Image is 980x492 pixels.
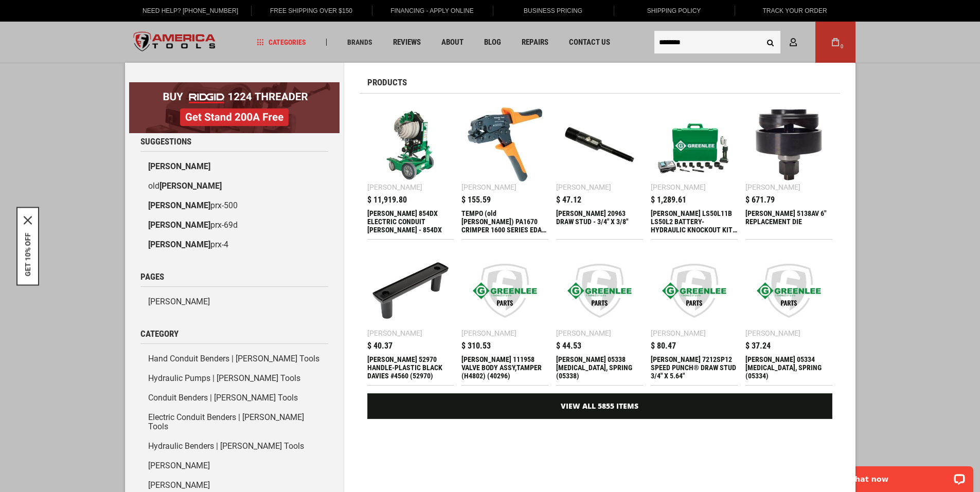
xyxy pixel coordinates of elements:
[656,106,733,183] img: GREENLEE LS50L11B LS50L2 BATTERY-HYDRAULIC KNOCKOUT KIT WITH SLUG-BUSTER® ½” – 2”
[561,106,638,183] img: GREENLEE 20963 DRAW STUD - 3/4
[367,342,393,350] span: $ 40.37
[461,330,516,337] div: [PERSON_NAME]
[140,272,164,281] span: Pages
[148,161,210,171] b: [PERSON_NAME]
[461,355,548,380] div: Greenlee 111958 VALVE BODY ASSY,TAMPER (H4802) (40296)
[140,408,328,436] a: Electric Conduit Benders | [PERSON_NAME] Tools
[651,209,738,234] div: GREENLEE LS50L11B LS50L2 BATTERY-HYDRAULIC KNOCKOUT KIT WITH SLUG-BUSTER® ½” – 2”
[140,456,328,476] a: [PERSON_NAME]
[140,215,328,235] a: [PERSON_NAME]prx-69d
[252,35,311,49] a: Categories
[367,330,422,337] div: [PERSON_NAME]
[140,436,328,456] a: Hydraulic Benders | [PERSON_NAME] Tools
[372,252,449,329] img: Greenlee 52970 HANDLE-PLASTIC BLACK DAVIES #4560 (52970)
[651,355,738,380] div: GREENLEE 7212SP12 SPEED PUNCH® DRAW STUD 3/4
[651,184,706,191] div: [PERSON_NAME]
[140,330,179,338] span: Category
[467,106,543,183] img: TEMPO (old Greenlee) PA1670 CRIMPER 1600 SERIES EDAC ELCO CLAMSHELL
[140,157,328,176] a: [PERSON_NAME]
[148,220,210,230] b: [PERSON_NAME]
[159,181,222,191] b: [PERSON_NAME]
[148,240,210,249] b: [PERSON_NAME]
[140,292,328,312] a: [PERSON_NAME]
[461,247,548,385] a: Greenlee 111958 VALVE BODY ASSY,TAMPER (H4802) (40296) [PERSON_NAME] $ 310.53 [PERSON_NAME] 11195...
[556,247,643,385] a: Greenlee 05338 RETAINER, SPRING (05338) [PERSON_NAME] $ 44.53 [PERSON_NAME] 05338 [MEDICAL_DATA],...
[367,209,454,234] div: GREENLEE 854DX ELECTRIC CONDUIT BENDER - 854DX
[461,209,548,234] div: TEMPO (old Greenlee) PA1670 CRIMPER 1600 SERIES EDAC ELCO CLAMSHELL
[367,184,422,191] div: [PERSON_NAME]
[140,369,328,388] a: Hydraulic Pumps | [PERSON_NAME] Tools
[556,355,643,380] div: Greenlee 05338 RETAINER, SPRING (05338)
[656,252,733,329] img: GREENLEE 7212SP12 SPEED PUNCH® DRAW STUD 3/4
[140,176,328,196] a: old[PERSON_NAME]
[651,247,738,385] a: GREENLEE 7212SP12 SPEED PUNCH® DRAW STUD 3/4 [PERSON_NAME] $ 80.47 [PERSON_NAME] 7212SP12 SPEED P...
[343,35,377,49] a: Brands
[347,39,372,46] span: Brands
[24,216,32,224] button: Close
[556,196,581,204] span: $ 47.12
[835,460,980,492] iframe: LiveChat chat widget
[745,330,800,337] div: [PERSON_NAME]
[372,106,449,183] img: GREENLEE 854DX ELECTRIC CONDUIT BENDER - 854DX
[556,101,643,239] a: GREENLEE 20963 DRAW STUD - 3/4 [PERSON_NAME] $ 47.12 [PERSON_NAME] 20963 DRAW STUD - 3/4" X 3/8"
[745,355,832,380] div: Greenlee 05334 RETAINER, SPRING (05334)
[461,184,516,191] div: [PERSON_NAME]
[651,342,676,350] span: $ 80.47
[367,196,407,204] span: $ 11,919.80
[140,196,328,215] a: [PERSON_NAME]prx-500
[129,82,340,90] a: BOGO: Buy RIDGID® 1224 Threader, Get Stand 200A Free!
[745,247,832,385] a: Greenlee 05334 RETAINER, SPRING (05334) [PERSON_NAME] $ 37.24 [PERSON_NAME] 05334 [MEDICAL_DATA],...
[461,342,491,350] span: $ 310.53
[367,393,832,419] a: View All 5855 Items
[129,82,340,133] img: BOGO: Buy RIDGID® 1224 Threader, Get Stand 200A Free!
[24,216,32,224] svg: close icon
[24,232,32,276] button: GET 10% OFF
[745,184,800,191] div: [PERSON_NAME]
[140,235,328,254] a: [PERSON_NAME]prx-4
[367,355,454,380] div: Greenlee 52970 HANDLE-PLASTIC BLACK DAVIES #4560 (52970)
[751,252,827,329] img: Greenlee 05334 RETAINER, SPRING (05334)
[367,101,454,239] a: GREENLEE 854DX ELECTRIC CONDUIT BENDER - 854DX [PERSON_NAME] $ 11,919.80 [PERSON_NAME] 854DX ELEC...
[745,196,775,204] span: $ 671.79
[761,32,780,52] button: Search
[745,342,771,350] span: $ 37.24
[751,106,827,183] img: GREENLEE 5138AV 6
[367,78,407,87] span: Products
[367,247,454,385] a: Greenlee 52970 HANDLE-PLASTIC BLACK DAVIES #4560 (52970) [PERSON_NAME] $ 40.37 [PERSON_NAME] 5297...
[257,39,306,46] span: Categories
[745,101,832,239] a: GREENLEE 5138AV 6 [PERSON_NAME] $ 671.79 [PERSON_NAME] 5138AV 6" REPLACEMENT DIE
[651,330,706,337] div: [PERSON_NAME]
[140,349,328,369] a: Hand Conduit Benders | [PERSON_NAME] Tools
[556,330,611,337] div: [PERSON_NAME]
[651,196,686,204] span: $ 1,289.61
[140,388,328,408] a: Conduit Benders | [PERSON_NAME] Tools
[467,252,543,329] img: Greenlee 111958 VALVE BODY ASSY,TAMPER (H4802) (40296)
[140,137,191,146] span: Suggestions
[745,209,832,234] div: GREENLEE 5138AV 6
[556,342,581,350] span: $ 44.53
[651,101,738,239] a: GREENLEE LS50L11B LS50L2 BATTERY-HYDRAULIC KNOCKOUT KIT WITH SLUG-BUSTER® ½” – 2” [PERSON_NAME] $...
[461,196,491,204] span: $ 155.59
[556,209,643,234] div: GREENLEE 20963 DRAW STUD - 3/4
[556,184,611,191] div: [PERSON_NAME]
[148,201,210,210] b: [PERSON_NAME]
[461,101,548,239] a: TEMPO (old Greenlee) PA1670 CRIMPER 1600 SERIES EDAC ELCO CLAMSHELL [PERSON_NAME] $ 155.59 TEMPO ...
[561,252,638,329] img: Greenlee 05338 RETAINER, SPRING (05338)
